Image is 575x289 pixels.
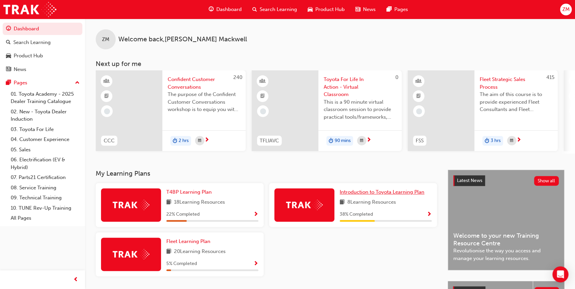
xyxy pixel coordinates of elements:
[416,92,421,101] span: booktick-icon
[386,5,391,14] span: pages-icon
[6,67,11,73] span: news-icon
[562,6,569,13] span: ZM
[427,212,432,218] span: Show Progress
[168,76,240,91] span: Confident Customer Conversations
[3,36,82,49] a: Search Learning
[216,6,242,13] span: Dashboard
[174,198,225,207] span: 18 Learning Resources
[3,21,82,77] button: DashboardSearch LearningProduct HubNews
[75,79,80,87] span: up-icon
[166,248,171,256] span: book-icon
[173,137,177,145] span: duration-icon
[485,137,489,145] span: duration-icon
[480,76,552,91] span: Fleet Strategic Sales Process
[6,53,11,59] span: car-icon
[179,137,189,145] span: 2 hrs
[104,92,109,101] span: booktick-icon
[302,3,350,16] a: car-iconProduct Hub
[252,70,402,151] a: 0TFLIAVCToyota For Life In Action - Virtual ClassroomThis is a 90 minute virtual classroom sessio...
[253,210,258,219] button: Show Progress
[324,98,396,121] span: This is a 90 minute virtual classroom session to provide practical tools/frameworks, behaviours a...
[168,91,240,113] span: The purpose of the Confident Customer Conversations workshop is to equip you with tools to commun...
[340,198,345,207] span: book-icon
[14,66,26,73] div: News
[8,107,82,124] a: 02. New - Toyota Dealer Induction
[8,183,82,193] a: 08. Service Training
[104,77,109,86] span: learningResourceType_INSTRUCTOR_LED-icon
[8,134,82,145] a: 04. Customer Experience
[166,189,212,195] span: T4BP Learning Plan
[560,4,572,15] button: ZM
[491,137,501,145] span: 3 hrs
[198,137,201,145] span: calendar-icon
[166,238,210,244] span: Fleet Learning Plan
[416,77,421,86] span: learningResourceType_INSTRUCTOR_LED-icon
[3,63,82,76] a: News
[381,3,413,16] a: pages-iconPages
[3,2,56,17] img: Trak
[427,210,432,219] button: Show Progress
[453,232,559,247] span: Welcome to your new Training Resource Centre
[360,137,363,145] span: calendar-icon
[363,6,376,13] span: News
[355,5,360,14] span: news-icon
[340,188,427,196] a: Introduction to Toyota Learning Plan
[453,247,559,262] span: Revolutionise the way you access and manage your learning resources.
[166,188,214,196] a: T4BP Learning Plan
[534,176,559,186] button: Show all
[350,3,381,16] a: news-iconNews
[73,276,78,284] span: prev-icon
[394,6,408,13] span: Pages
[233,74,242,80] span: 240
[6,26,11,32] span: guage-icon
[13,39,51,46] div: Search Learning
[340,189,424,195] span: Introduction to Toyota Learning Plan
[113,249,149,259] img: Trak
[546,74,554,80] span: 415
[204,137,209,143] span: next-icon
[8,155,82,172] a: 06. Electrification (EV & Hybrid)
[253,260,258,268] button: Show Progress
[260,108,266,114] span: learningRecordVerb_NONE-icon
[3,77,82,89] button: Pages
[315,6,345,13] span: Product Hub
[324,76,396,98] span: Toyota For Life In Action - Virtual Classroom
[457,178,482,183] span: Latest News
[347,198,396,207] span: 8 Learning Resources
[8,89,82,107] a: 01. Toyota Academy - 2025 Dealer Training Catalogue
[3,50,82,62] a: Product Hub
[416,108,422,114] span: learningRecordVerb_NONE-icon
[166,238,213,245] a: Fleet Learning Plan
[174,248,226,256] span: 20 Learning Resources
[480,91,552,113] span: The aim of this course is to provide experienced Fleet Consultants and Fleet Managers with a revi...
[260,77,265,86] span: learningResourceType_INSTRUCTOR_LED-icon
[247,3,302,16] a: search-iconSearch Learning
[260,6,297,13] span: Search Learning
[14,79,27,87] div: Pages
[8,193,82,203] a: 09. Technical Training
[252,5,257,14] span: search-icon
[416,137,424,145] span: FSS
[166,198,171,207] span: book-icon
[260,137,279,145] span: TFLIAVC
[96,170,437,177] h3: My Learning Plans
[510,137,513,145] span: calendar-icon
[335,137,351,145] span: 90 mins
[366,137,371,143] span: next-icon
[552,266,568,282] div: Open Intercom Messenger
[102,36,109,43] span: ZM
[286,200,323,210] img: Trak
[408,70,558,151] a: 415FSSFleet Strategic Sales ProcessThe aim of this course is to provide experienced Fleet Consult...
[329,137,333,145] span: duration-icon
[104,108,110,114] span: learningRecordVerb_NONE-icon
[516,137,521,143] span: next-icon
[3,23,82,35] a: Dashboard
[8,124,82,135] a: 03. Toyota For Life
[118,36,247,43] span: Welcome back , [PERSON_NAME] Mackwell
[8,203,82,213] a: 10. TUNE Rev-Up Training
[308,5,313,14] span: car-icon
[395,74,398,80] span: 0
[340,211,373,218] span: 38 % Completed
[14,52,43,60] div: Product Hub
